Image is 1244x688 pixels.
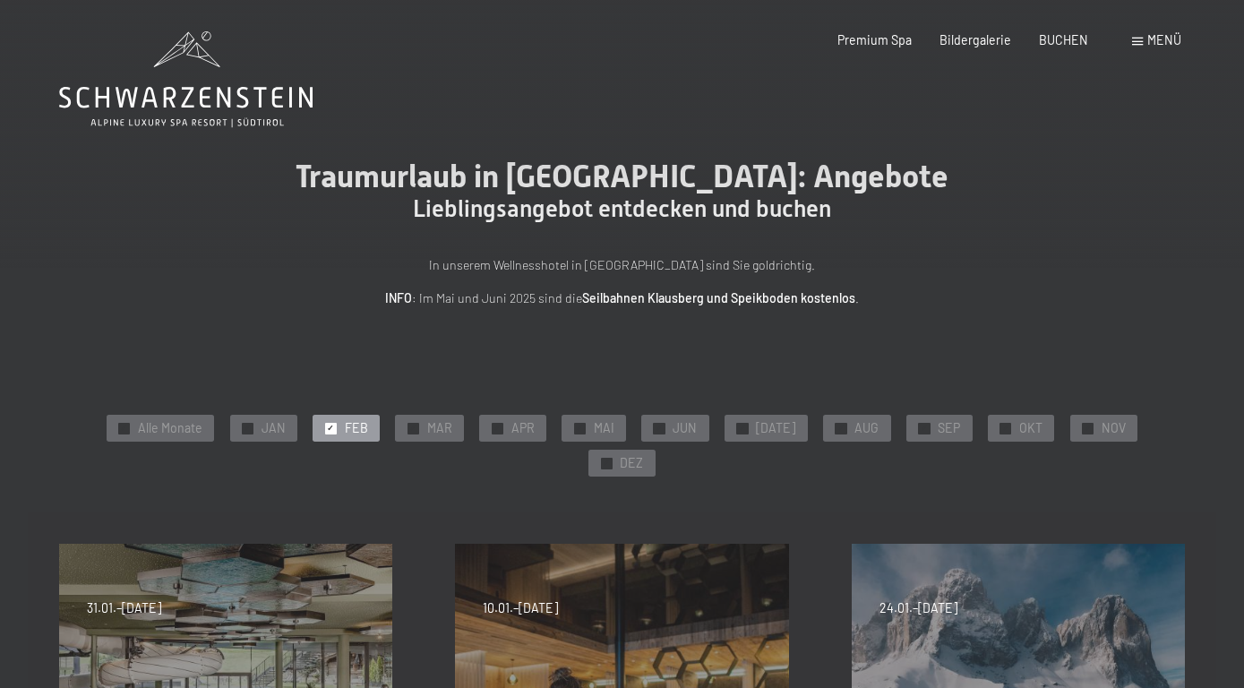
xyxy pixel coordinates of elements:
[879,599,957,617] span: 24.01.–[DATE]
[511,419,535,437] span: APR
[296,158,948,194] span: Traumurlaub in [GEOGRAPHIC_DATA]: Angebote
[1019,419,1042,437] span: OKT
[1002,423,1009,434] span: ✓
[854,419,879,437] span: AUG
[837,423,845,434] span: ✓
[327,423,334,434] span: ✓
[603,458,610,469] span: ✓
[1147,32,1181,47] span: Menü
[620,454,643,472] span: DEZ
[138,419,202,437] span: Alle Monate
[228,288,1017,309] p: : Im Mai und Juni 2025 sind die .
[938,419,960,437] span: SEP
[228,255,1017,276] p: In unserem Wellnesshotel in [GEOGRAPHIC_DATA] sind Sie goldrichtig.
[739,423,746,434] span: ✓
[1085,423,1092,434] span: ✓
[262,419,286,437] span: JAN
[493,423,501,434] span: ✓
[582,290,855,305] strong: Seilbahnen Klausberg und Speikboden kostenlos
[837,32,912,47] a: Premium Spa
[594,419,614,437] span: MAI
[1039,32,1088,47] a: BUCHEN
[576,423,583,434] span: ✓
[244,423,251,434] span: ✓
[939,32,1011,47] a: Bildergalerie
[756,419,795,437] span: [DATE]
[385,290,412,305] strong: INFO
[413,195,831,222] span: Lieblingsangebot entdecken und buchen
[921,423,928,434] span: ✓
[656,423,663,434] span: ✓
[673,419,697,437] span: JUN
[483,599,558,617] span: 10.01.–[DATE]
[345,419,368,437] span: FEB
[87,599,161,617] span: 31.01.–[DATE]
[409,423,416,434] span: ✓
[1102,419,1126,437] span: NOV
[427,419,452,437] span: MAR
[120,423,127,434] span: ✓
